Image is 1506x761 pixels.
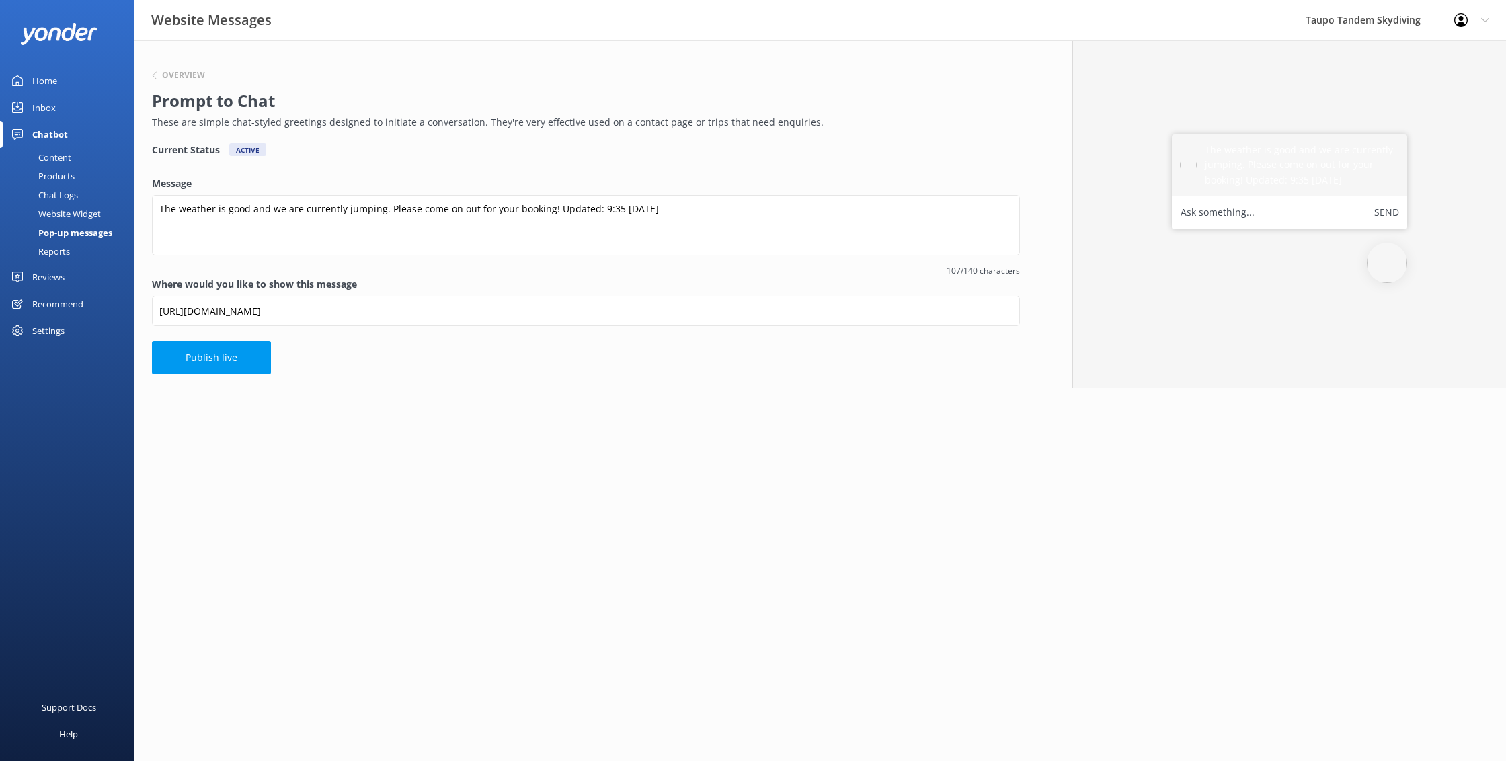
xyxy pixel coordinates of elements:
div: Chatbot [32,121,68,148]
button: Publish live [152,341,271,374]
div: Settings [32,317,65,344]
div: Website Widget [8,204,101,223]
p: These are simple chat-styled greetings designed to initiate a conversation. They're very effectiv... [152,115,1013,130]
a: Reports [8,242,134,261]
div: Home [32,67,57,94]
span: 107/140 characters [152,264,1020,277]
a: Website Widget [8,204,134,223]
img: yonder-white-logo.png [20,23,97,45]
div: Help [59,721,78,748]
div: Reports [8,242,70,261]
h6: Overview [162,71,205,79]
button: Overview [152,71,205,79]
h2: Prompt to Chat [152,88,1013,114]
h5: The weather is good and we are currently jumping. Please come on out for your booking! Updated: 9... [1205,143,1399,188]
div: Chat Logs [8,186,78,204]
div: Recommend [32,290,83,317]
div: Inbox [32,94,56,121]
div: Products [8,167,75,186]
div: Support Docs [42,694,96,721]
button: Send [1374,204,1399,221]
h4: Current Status [152,143,220,156]
label: Where would you like to show this message [152,277,1020,292]
a: Pop-up messages [8,223,134,242]
div: Active [229,143,266,156]
div: Pop-up messages [8,223,112,242]
input: https://www.example.com/page [152,296,1020,326]
a: Products [8,167,134,186]
textarea: The weather is good and we are currently jumping. Please come on out for your booking! Updated: 9... [152,195,1020,255]
div: Reviews [32,264,65,290]
div: Content [8,148,71,167]
h3: Website Messages [151,9,272,31]
a: Content [8,148,134,167]
label: Ask something... [1181,204,1255,221]
a: Chat Logs [8,186,134,204]
label: Message [152,176,1020,191]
